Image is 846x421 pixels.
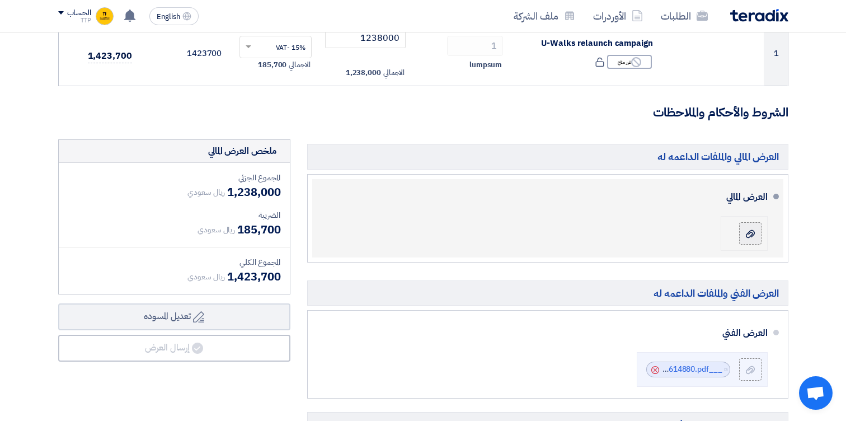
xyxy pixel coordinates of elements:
span: ريال سعودي [187,186,225,198]
td: 1423700 [141,21,231,86]
span: 1,238,000 [227,184,280,200]
td: 1 [764,21,788,86]
div: المجموع الكلي [68,256,281,268]
span: ريال سعودي [198,224,235,236]
a: الطلبات [652,3,717,29]
span: 1,423,700 [227,268,280,285]
h3: الشروط والأحكام والملاحظات [58,104,788,121]
span: U-Walks relaunch campaign [541,37,653,49]
h5: العرض المالي والملفات الداعمه له [307,144,788,169]
div: فتح المحادثة [799,376,833,410]
span: 1,423,700 [88,49,132,63]
img: Image__at_PM_1758444359034.jpeg [96,7,114,25]
span: 185,700 [258,59,286,71]
div: الحساب [67,8,91,18]
button: إرسال العرض [58,335,290,362]
span: 185,700 [237,221,280,238]
div: العرض الفني [330,320,768,347]
button: تعديل المسوده [58,303,290,330]
div: TTP [58,17,91,24]
span: الاجمالي [383,67,405,78]
button: English [149,7,199,25]
div: ملخص العرض المالي [208,144,276,158]
span: ريال سعودي [187,271,225,283]
div: غير متاح [607,55,652,69]
a: الأوردرات [584,3,652,29]
input: RFQ_STEP1.ITEMS.2.AMOUNT_TITLE [447,36,503,56]
span: الاجمالي [289,59,310,71]
div: المجموع الجزئي [68,172,281,184]
span: 1,238,000 [346,67,381,78]
div: الضريبة [68,209,281,221]
h5: العرض الفني والملفات الداعمه له [307,280,788,306]
img: Teradix logo [730,9,788,22]
a: ملف الشركة [505,3,584,29]
span: lumpsum [469,59,502,71]
ng-select: VAT [239,36,312,58]
div: العرض المالي [330,184,768,210]
span: English [157,13,180,21]
input: أدخل سعر الوحدة [325,28,406,48]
